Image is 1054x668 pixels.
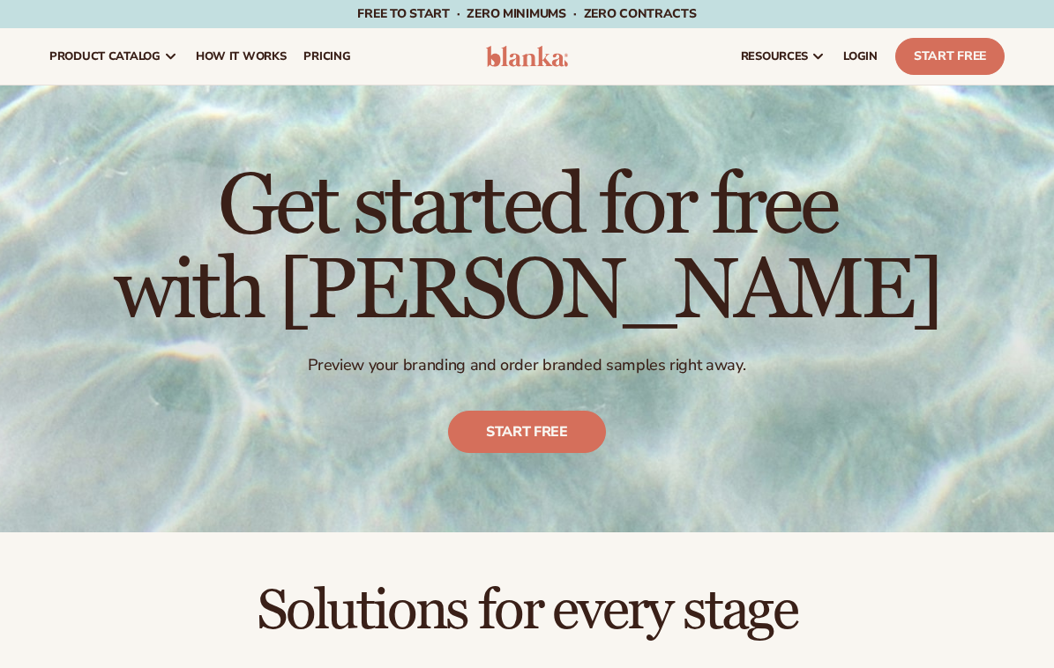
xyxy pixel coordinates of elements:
[741,49,808,63] span: resources
[486,46,569,67] img: logo
[303,49,350,63] span: pricing
[295,28,359,85] a: pricing
[357,5,696,22] span: Free to start · ZERO minimums · ZERO contracts
[41,28,187,85] a: product catalog
[49,49,161,63] span: product catalog
[196,49,287,63] span: How It Works
[49,582,1005,641] h2: Solutions for every stage
[114,355,940,375] p: Preview your branding and order branded samples right away.
[448,411,606,453] a: Start free
[187,28,295,85] a: How It Works
[114,165,940,334] h1: Get started for free with [PERSON_NAME]
[843,49,878,63] span: LOGIN
[895,38,1005,75] a: Start Free
[834,28,886,85] a: LOGIN
[732,28,834,85] a: resources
